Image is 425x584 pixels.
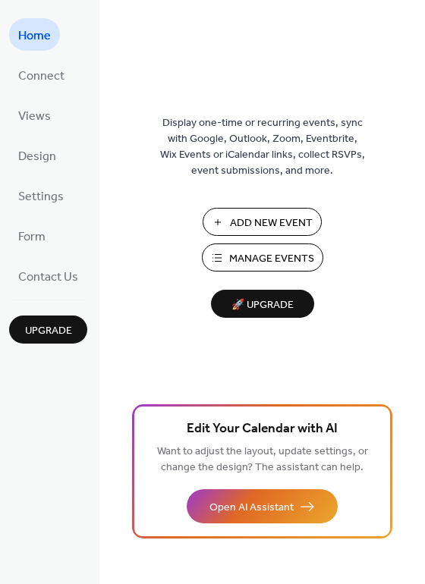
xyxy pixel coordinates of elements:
[187,489,338,523] button: Open AI Assistant
[18,24,51,48] span: Home
[211,290,314,318] button: 🚀 Upgrade
[229,251,314,267] span: Manage Events
[230,215,313,231] span: Add New Event
[9,316,87,344] button: Upgrade
[220,295,305,316] span: 🚀 Upgrade
[157,441,368,478] span: Want to adjust the layout, update settings, or change the design? The assistant can help.
[9,99,60,131] a: Views
[18,265,78,289] span: Contact Us
[9,18,60,51] a: Home
[18,145,56,168] span: Design
[202,243,323,272] button: Manage Events
[9,219,55,252] a: Form
[203,208,322,236] button: Add New Event
[18,225,46,249] span: Form
[9,139,65,171] a: Design
[25,323,72,339] span: Upgrade
[160,115,365,179] span: Display one-time or recurring events, sync with Google, Outlook, Zoom, Eventbrite, Wix Events or ...
[9,58,74,91] a: Connect
[187,419,338,440] span: Edit Your Calendar with AI
[209,500,294,516] span: Open AI Assistant
[9,179,73,212] a: Settings
[18,185,64,209] span: Settings
[18,105,51,128] span: Views
[9,259,87,292] a: Contact Us
[18,64,65,88] span: Connect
